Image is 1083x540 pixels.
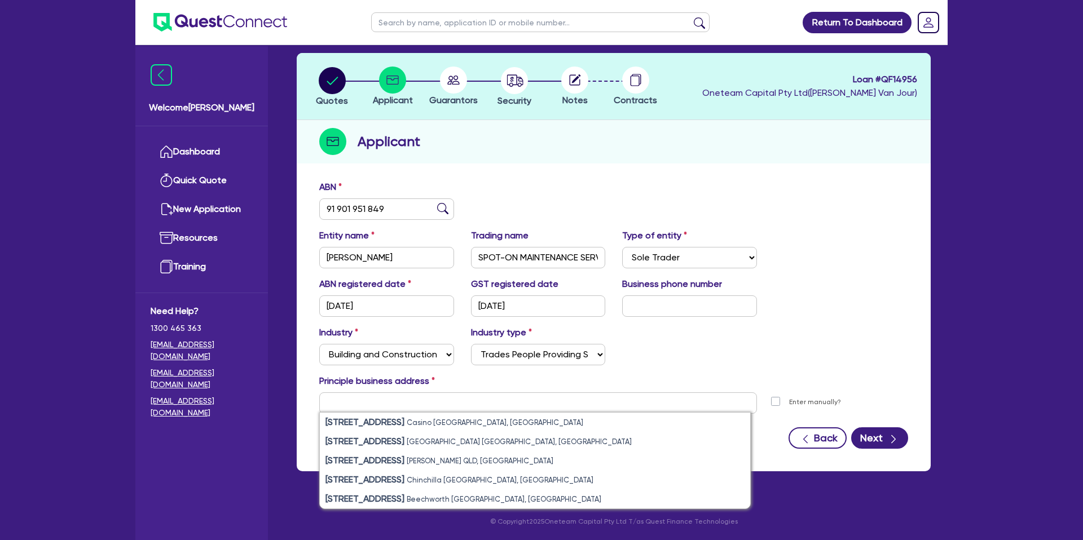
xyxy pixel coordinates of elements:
[407,476,593,484] small: Chinchilla [GEOGRAPHIC_DATA], [GEOGRAPHIC_DATA]
[315,67,349,108] button: Quotes
[437,203,448,214] img: abn-lookup icon
[407,418,583,427] small: Casino [GEOGRAPHIC_DATA], [GEOGRAPHIC_DATA]
[151,64,172,86] img: icon-menu-close
[151,166,253,195] a: Quick Quote
[153,13,287,32] img: quest-connect-logo-blue
[471,229,529,242] label: Trading name
[325,474,404,485] strong: [STREET_ADDRESS]
[151,339,253,362] a: [EMAIL_ADDRESS][DOMAIN_NAME]
[358,131,420,152] h2: Applicant
[319,374,435,388] label: Principle business address
[562,95,588,105] span: Notes
[319,229,375,242] label: Entity name
[702,87,917,98] span: Oneteam Capital Pty Ltd ( [PERSON_NAME] Van Jour )
[160,231,173,245] img: resources
[429,95,478,105] span: Guarantors
[407,457,553,465] small: [PERSON_NAME] QLD, [GEOGRAPHIC_DATA]
[151,253,253,281] a: Training
[622,277,722,291] label: Business phone number
[151,395,253,419] a: [EMAIL_ADDRESS][DOMAIN_NAME]
[289,516,939,526] p: © Copyright 2025 Oneteam Capital Pty Ltd T/as Quest Finance Technologies
[622,229,687,242] label: Type of entity
[149,101,254,114] span: Welcome [PERSON_NAME]
[151,322,253,334] span: 1300 465 363
[319,295,454,317] input: DD / MM / YYYY
[151,304,253,318] span: Need Help?
[789,397,841,408] label: Enter manually?
[319,326,358,339] label: Industry
[803,12,912,33] a: Return To Dashboard
[319,128,346,155] img: step-icon
[614,95,657,105] span: Contracts
[151,195,253,224] a: New Application
[471,277,558,291] label: GST registered date
[151,367,253,391] a: [EMAIL_ADDRESS][DOMAIN_NAME]
[160,174,173,187] img: quick-quote
[371,12,710,32] input: Search by name, application ID or mobile number...
[914,8,943,37] a: Dropdown toggle
[160,260,173,273] img: training
[160,202,173,216] img: new-application
[702,73,917,86] span: Loan # QF14956
[407,495,601,503] small: Beechworth [GEOGRAPHIC_DATA], [GEOGRAPHIC_DATA]
[407,437,632,446] small: [GEOGRAPHIC_DATA] [GEOGRAPHIC_DATA], [GEOGRAPHIC_DATA]
[151,138,253,166] a: Dashboard
[151,224,253,253] a: Resources
[471,326,532,339] label: Industry type
[325,455,404,466] strong: [STREET_ADDRESS]
[319,180,342,194] label: ABN
[316,95,348,106] span: Quotes
[325,417,404,427] strong: [STREET_ADDRESS]
[325,436,404,446] strong: [STREET_ADDRESS]
[851,427,908,449] button: Next
[471,295,606,317] input: DD / MM / YYYY
[498,95,531,106] span: Security
[789,427,847,449] button: Back
[319,277,411,291] label: ABN registered date
[497,67,532,108] button: Security
[325,493,404,504] strong: [STREET_ADDRESS]
[373,95,413,105] span: Applicant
